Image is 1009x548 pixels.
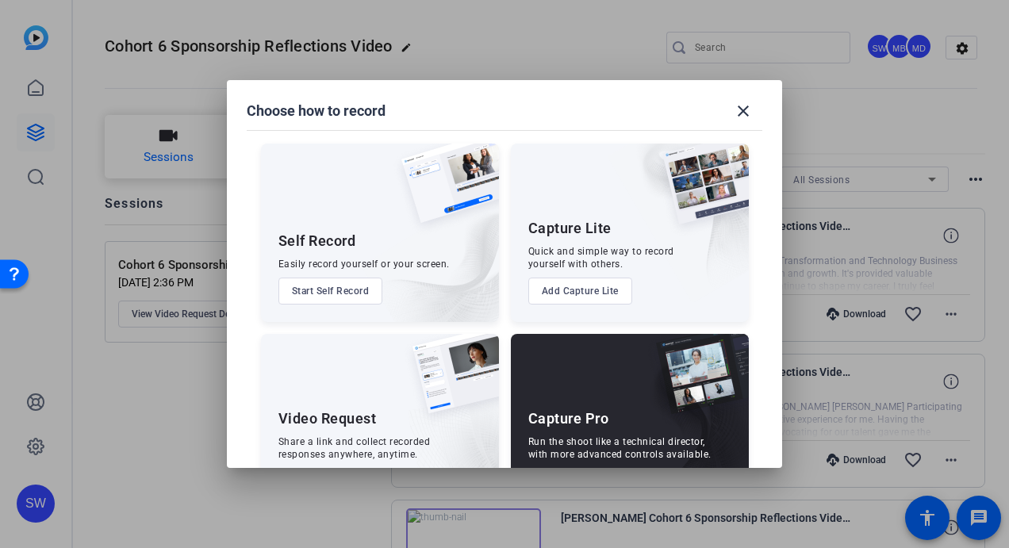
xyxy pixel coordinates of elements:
[644,334,749,431] img: capture-pro.png
[278,435,431,461] div: Share a link and collect recorded responses anywhere, anytime.
[361,178,499,322] img: embarkstudio-self-record.png
[278,258,450,270] div: Easily record yourself or your screen.
[407,383,499,512] img: embarkstudio-ugc-content.png
[528,435,712,461] div: Run the shoot like a technical director, with more advanced controls available.
[278,232,356,251] div: Self Record
[247,102,386,121] h1: Choose how to record
[607,144,749,302] img: embarkstudio-capture-lite.png
[278,468,347,495] button: Add UGC
[389,144,499,239] img: self-record.png
[734,102,753,121] mat-icon: close
[528,468,632,495] button: Add Capture Pro
[528,278,632,305] button: Add Capture Lite
[278,278,383,305] button: Start Self Record
[528,219,612,238] div: Capture Lite
[631,354,749,512] img: embarkstudio-capture-pro.png
[528,409,609,428] div: Capture Pro
[528,245,674,270] div: Quick and simple way to record yourself with others.
[650,144,749,240] img: capture-lite.png
[278,409,377,428] div: Video Request
[401,334,499,430] img: ugc-content.png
